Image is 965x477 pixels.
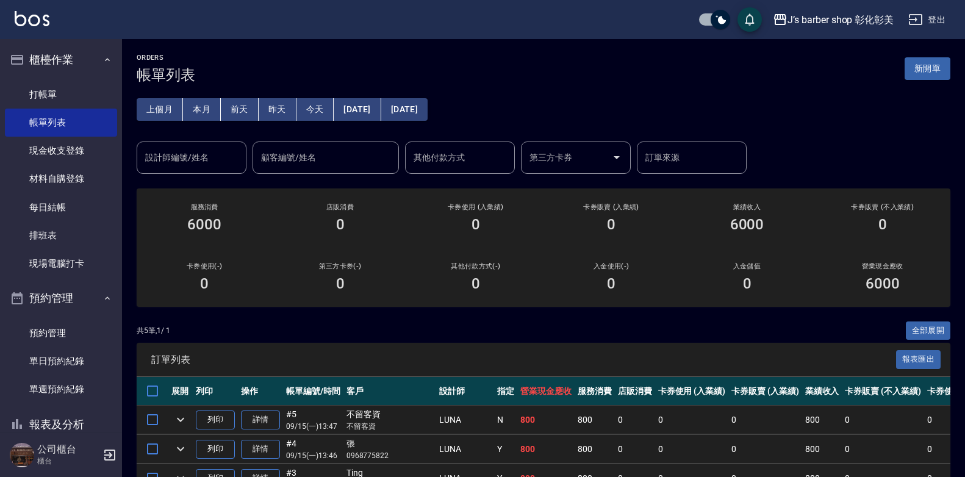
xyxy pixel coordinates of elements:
[694,262,800,270] h2: 入金儲值
[283,435,343,464] td: #4
[842,406,924,434] td: 0
[346,437,433,450] div: 張
[283,406,343,434] td: #5
[737,7,762,32] button: save
[259,98,296,121] button: 昨天
[423,262,529,270] h2: 其他付款方式(-)
[137,325,170,336] p: 共 5 筆, 1 / 1
[728,377,802,406] th: 卡券販賣 (入業績)
[494,406,517,434] td: N
[802,406,842,434] td: 800
[903,9,950,31] button: 登出
[200,275,209,292] h3: 0
[5,193,117,221] a: 每日結帳
[137,66,195,84] h3: 帳單列表
[37,456,99,467] p: 櫃台
[287,203,393,211] h2: 店販消費
[728,406,802,434] td: 0
[655,377,729,406] th: 卡券使用 (入業績)
[286,450,340,461] p: 09/15 (一) 13:46
[5,109,117,137] a: 帳單列表
[381,98,428,121] button: [DATE]
[830,262,936,270] h2: 營業現金應收
[151,262,257,270] h2: 卡券使用(-)
[5,319,117,347] a: 預約管理
[287,262,393,270] h2: 第三方卡券(-)
[151,354,896,366] span: 訂單列表
[346,450,433,461] p: 0968775822
[802,377,842,406] th: 業績收入
[196,440,235,459] button: 列印
[655,406,729,434] td: 0
[5,249,117,278] a: 現場電腦打卡
[15,11,49,26] img: Logo
[517,435,575,464] td: 800
[137,98,183,121] button: 上個月
[655,435,729,464] td: 0
[334,98,381,121] button: [DATE]
[221,98,259,121] button: 前天
[187,216,221,233] h3: 6000
[238,377,283,406] th: 操作
[171,440,190,458] button: expand row
[5,137,117,165] a: 現金收支登錄
[615,406,655,434] td: 0
[283,377,343,406] th: 帳單編號/時間
[830,203,936,211] h2: 卡券販賣 (不入業績)
[5,347,117,375] a: 單日預約紀錄
[878,216,887,233] h3: 0
[866,275,900,292] h3: 6000
[241,411,280,429] a: 詳情
[196,411,235,429] button: 列印
[787,12,894,27] div: J’s barber shop 彰化彰美
[436,435,495,464] td: LUNA
[607,216,615,233] h3: 0
[905,57,950,80] button: 新開單
[168,377,193,406] th: 展開
[494,377,517,406] th: 指定
[336,216,345,233] h3: 0
[743,275,752,292] h3: 0
[436,406,495,434] td: LUNA
[615,435,655,464] td: 0
[343,377,436,406] th: 客戶
[905,62,950,74] a: 新開單
[842,377,924,406] th: 卡券販賣 (不入業績)
[558,262,664,270] h2: 入金使用(-)
[517,406,575,434] td: 800
[151,203,257,211] h3: 服務消費
[494,435,517,464] td: Y
[5,44,117,76] button: 櫃檯作業
[5,409,117,440] button: 報表及分析
[423,203,529,211] h2: 卡券使用 (入業績)
[842,435,924,464] td: 0
[575,406,615,434] td: 800
[607,275,615,292] h3: 0
[5,81,117,109] a: 打帳單
[5,282,117,314] button: 預約管理
[436,377,495,406] th: 設計師
[615,377,655,406] th: 店販消費
[728,435,802,464] td: 0
[5,375,117,403] a: 單週預約紀錄
[575,435,615,464] td: 800
[37,443,99,456] h5: 公司櫃台
[768,7,899,32] button: J’s barber shop 彰化彰美
[472,216,480,233] h3: 0
[10,443,34,467] img: Person
[575,377,615,406] th: 服務消費
[346,408,433,421] div: 不留客資
[171,411,190,429] button: expand row
[286,421,340,432] p: 09/15 (一) 13:47
[517,377,575,406] th: 營業現金應收
[5,221,117,249] a: 排班表
[558,203,664,211] h2: 卡券販賣 (入業績)
[296,98,334,121] button: 今天
[5,165,117,193] a: 材料自購登錄
[607,148,626,167] button: Open
[694,203,800,211] h2: 業績收入
[336,275,345,292] h3: 0
[193,377,238,406] th: 列印
[802,435,842,464] td: 800
[472,275,480,292] h3: 0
